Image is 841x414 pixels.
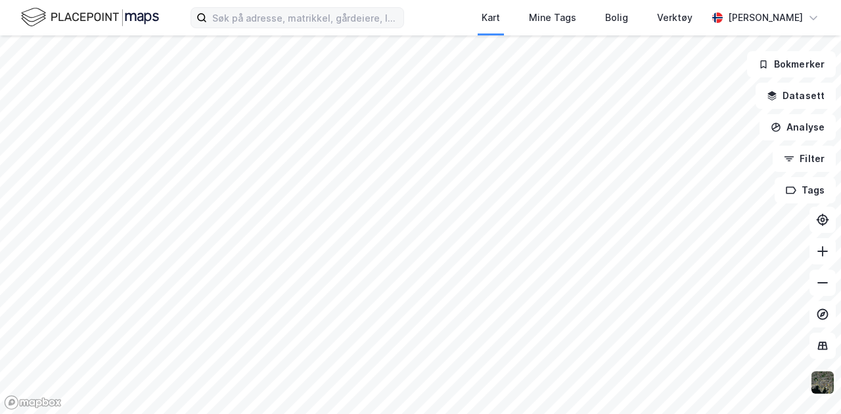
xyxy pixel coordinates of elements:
[775,177,836,203] button: Tags
[657,10,693,26] div: Verktøy
[482,10,500,26] div: Kart
[605,10,628,26] div: Bolig
[207,8,403,28] input: Søk på adresse, matrikkel, gårdeiere, leietakere eller personer
[775,351,841,414] iframe: Chat Widget
[4,395,62,410] a: Mapbox homepage
[773,146,836,172] button: Filter
[529,10,576,26] div: Mine Tags
[756,83,836,109] button: Datasett
[775,351,841,414] div: Kontrollprogram for chat
[747,51,836,77] button: Bokmerker
[760,114,836,140] button: Analyse
[21,6,159,29] img: logo.f888ab2527a4732fd821a326f86c7f29.svg
[728,10,803,26] div: [PERSON_NAME]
